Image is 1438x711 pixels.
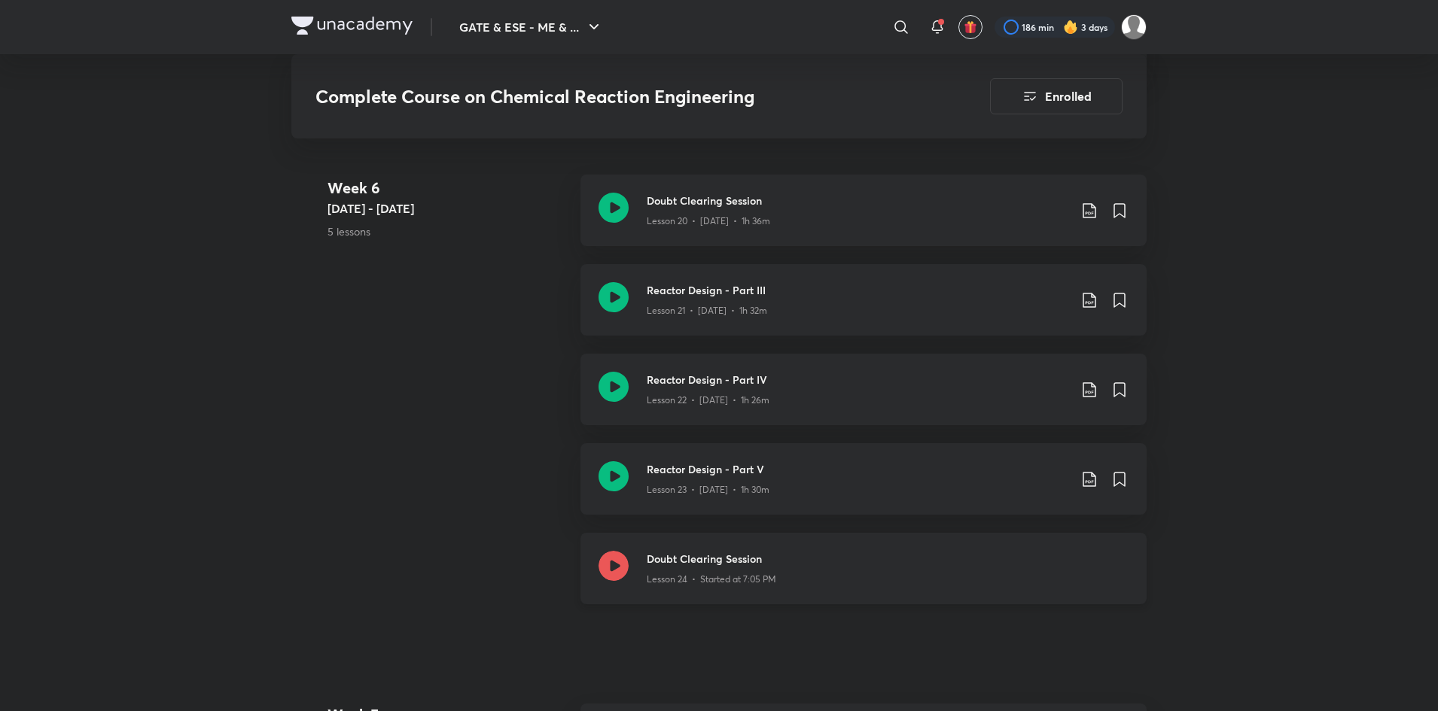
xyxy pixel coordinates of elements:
a: Doubt Clearing SessionLesson 24 • Started at 7:05 PM [580,533,1147,622]
img: Prakhar Mishra [1121,14,1147,40]
a: Company Logo [291,17,413,38]
h3: Doubt Clearing Session [647,551,1129,567]
p: Lesson 20 • [DATE] • 1h 36m [647,214,770,228]
img: avatar [964,20,977,34]
p: Lesson 23 • [DATE] • 1h 30m [647,483,769,497]
h3: Reactor Design - Part III [647,282,1068,298]
h3: Reactor Design - Part V [647,461,1068,477]
button: GATE & ESE - ME & ... [450,12,612,42]
h3: Doubt Clearing Session [647,193,1068,208]
a: Reactor Design - Part IIILesson 21 • [DATE] • 1h 32m [580,264,1147,354]
button: avatar [958,15,983,39]
h3: Complete Course on Chemical Reaction Engineering [315,86,905,108]
p: Lesson 24 • Started at 7:05 PM [647,573,776,586]
button: Enrolled [990,78,1123,114]
a: Reactor Design - Part IVLesson 22 • [DATE] • 1h 26m [580,354,1147,443]
a: Doubt Clearing SessionLesson 20 • [DATE] • 1h 36m [580,175,1147,264]
p: 5 lessons [328,223,568,239]
h5: [DATE] - [DATE] [328,199,568,217]
img: Company Logo [291,17,413,35]
img: streak [1063,20,1078,35]
p: Lesson 21 • [DATE] • 1h 32m [647,304,767,318]
h3: Reactor Design - Part IV [647,372,1068,387]
h4: Week 6 [328,177,568,199]
p: Lesson 22 • [DATE] • 1h 26m [647,393,769,407]
a: Reactor Design - Part VLesson 23 • [DATE] • 1h 30m [580,443,1147,533]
